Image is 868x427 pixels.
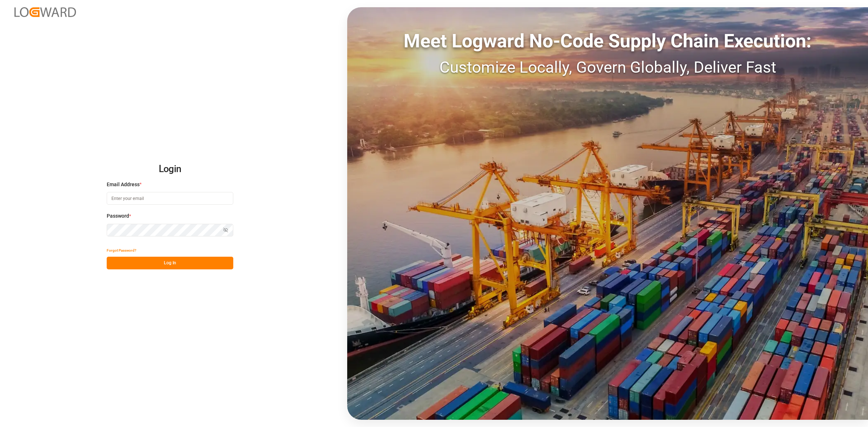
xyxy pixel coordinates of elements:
div: Meet Logward No-Code Supply Chain Execution: [347,27,868,55]
span: Password [107,212,129,220]
img: Logward_new_orange.png [14,7,76,17]
input: Enter your email [107,192,233,205]
h2: Login [107,158,233,181]
button: Forgot Password? [107,244,136,257]
div: Customize Locally, Govern Globally, Deliver Fast [347,55,868,79]
button: Log In [107,257,233,269]
span: Email Address [107,181,140,188]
